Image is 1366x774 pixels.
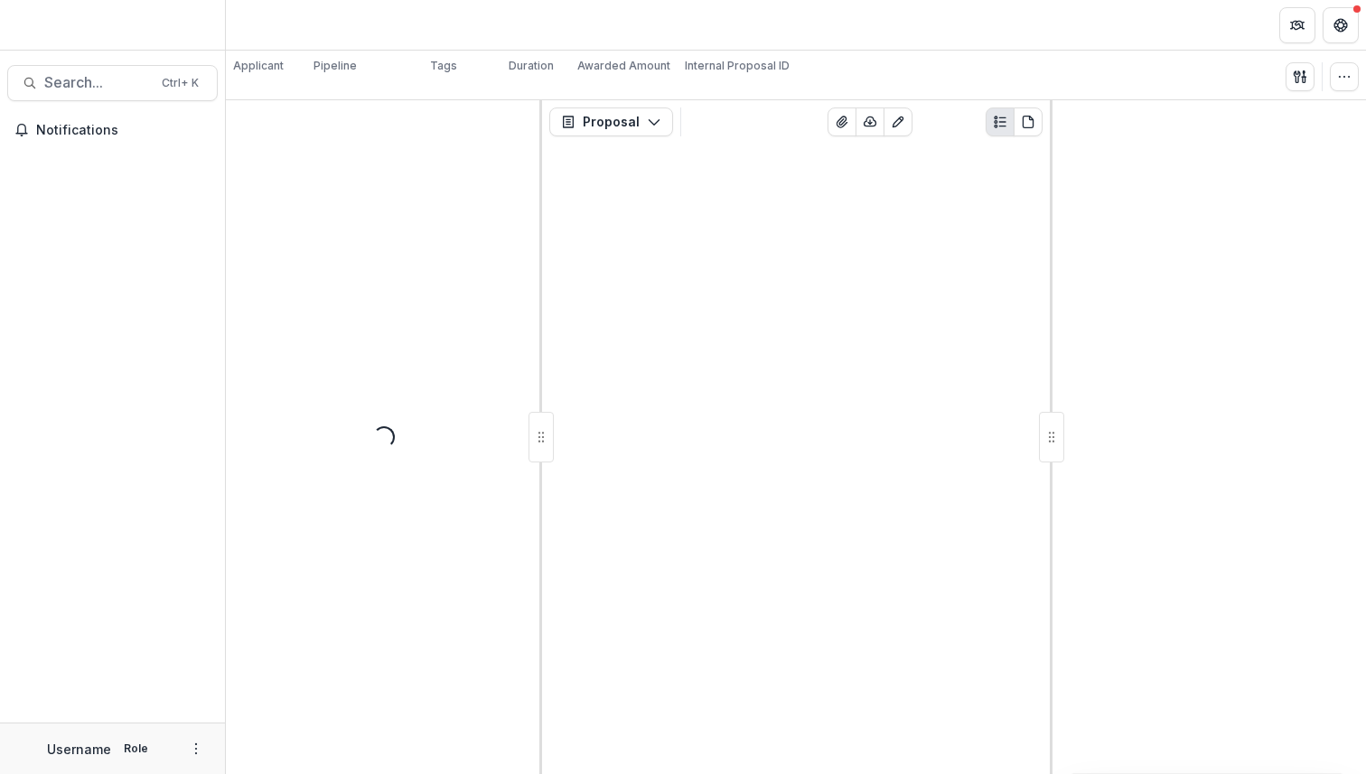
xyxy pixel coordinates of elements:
button: Search... [7,65,218,101]
span: Notifications [36,123,211,138]
button: Partners [1279,7,1315,43]
button: View Attached Files [828,107,856,136]
button: Notifications [7,116,218,145]
button: Plaintext view [986,107,1015,136]
button: PDF view [1014,107,1043,136]
p: Username [47,740,111,759]
div: Ctrl + K [158,73,202,93]
p: Pipeline [313,58,357,74]
p: Tags [430,58,457,74]
button: Proposal [549,107,673,136]
p: Applicant [233,58,284,74]
p: Internal Proposal ID [685,58,790,74]
span: Search... [44,74,151,91]
button: Get Help [1323,7,1359,43]
p: Role [118,741,154,757]
p: Duration [509,58,554,74]
button: More [185,738,207,760]
p: Awarded Amount [577,58,670,74]
button: Edit as form [884,107,912,136]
